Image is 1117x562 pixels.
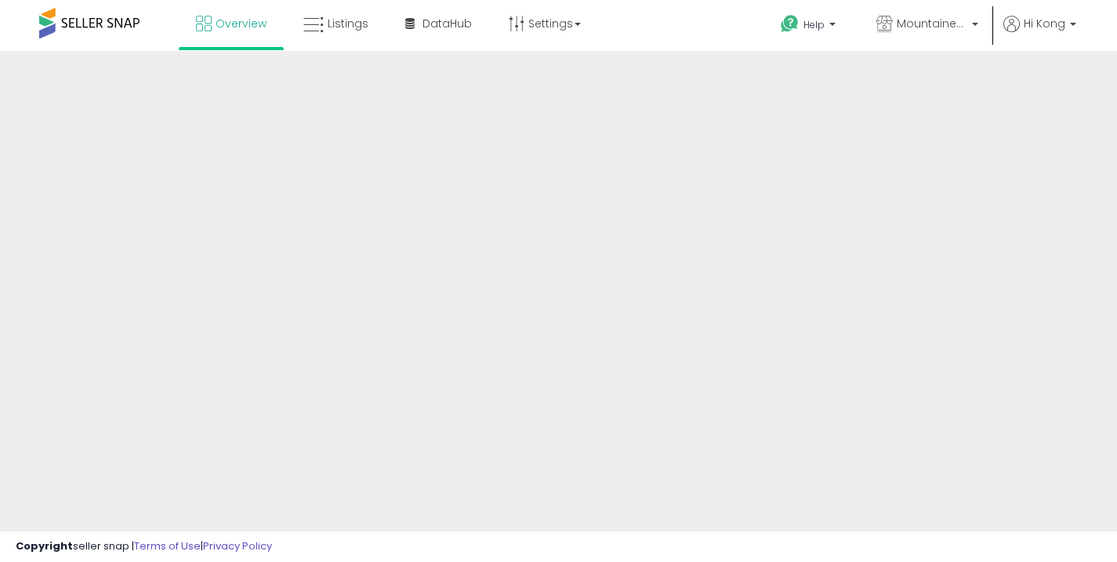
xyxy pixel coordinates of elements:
[768,2,851,51] a: Help
[216,16,267,31] span: Overview
[803,18,825,31] span: Help
[16,539,272,554] div: seller snap | |
[423,16,472,31] span: DataHub
[203,538,272,553] a: Privacy Policy
[897,16,967,31] span: MountaineerBrand
[134,538,201,553] a: Terms of Use
[328,16,368,31] span: Listings
[1024,16,1065,31] span: Hi Kong
[16,538,73,553] strong: Copyright
[1003,16,1076,51] a: Hi Kong
[780,14,800,34] i: Get Help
